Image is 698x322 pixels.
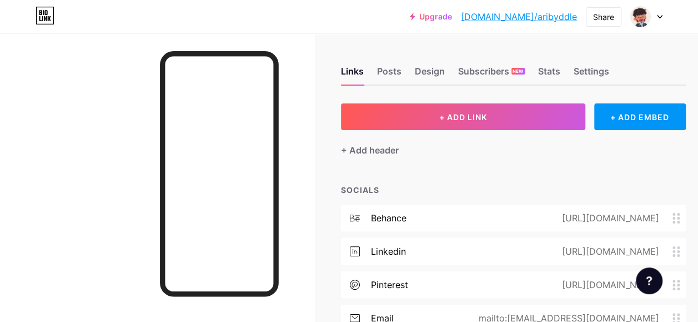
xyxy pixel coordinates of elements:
span: NEW [513,68,523,75]
a: [DOMAIN_NAME]/aribyddle [461,10,577,23]
div: behance [371,211,406,225]
div: linkedin [371,245,406,258]
div: Design [415,65,445,85]
div: Subscribers [458,65,525,85]
div: + ADD EMBED [594,103,686,130]
a: Upgrade [410,12,452,21]
button: + ADD LINK [341,103,585,130]
div: pinterest [371,278,408,291]
div: + Add header [341,143,399,157]
div: [URL][DOMAIN_NAME] [544,278,672,291]
img: ariby [630,6,651,27]
div: [URL][DOMAIN_NAME] [544,245,672,258]
div: Share [593,11,614,23]
div: Stats [538,65,560,85]
div: Posts [377,65,401,85]
div: Settings [574,65,609,85]
div: SOCIALS [341,184,686,196]
span: + ADD LINK [439,112,487,122]
div: Links [341,65,364,85]
div: [URL][DOMAIN_NAME] [544,211,672,225]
